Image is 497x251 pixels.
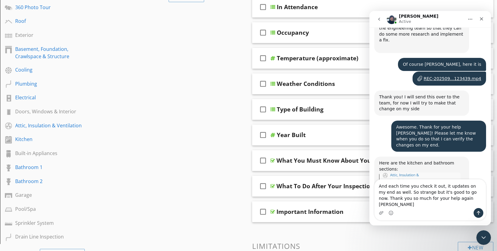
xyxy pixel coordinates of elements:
textarea: Message… [5,168,116,197]
i: check_box_outline_blank [258,102,268,117]
div: Basement, Foundation, Crawlspace & Structure [15,45,95,60]
i: check_box_outline_blank [258,179,268,193]
div: Exterior [15,31,95,39]
div: Garage [15,191,95,199]
div: In Attendance [277,3,318,11]
div: What To Do After Your Inspection [276,182,374,190]
button: Upload attachment [9,200,14,204]
div: Drain Line Inspection [15,233,95,240]
i: check_box_outline_blank [258,128,268,142]
div: Bathroom 1 [15,164,95,171]
div: Roof [15,17,95,25]
div: Kitchen [15,136,95,143]
div: Built-in Appliances [15,150,95,157]
h3: Limitations [252,242,493,250]
div: Attic, Insulation & Ventilation [15,122,95,129]
div: What You Must Know About Your Inspection [276,157,406,164]
div: Bathroom 2 [15,178,95,185]
i: check_box_outline_blank [258,153,268,168]
div: Type of Building [277,106,324,113]
button: Send a message… [104,197,114,207]
iframe: Intercom live chat [476,230,491,245]
div: Pool/Spa [15,205,95,213]
div: Year Built [277,131,306,139]
div: Here are the kitchen and bathroom sections: [10,149,95,161]
div: 360 Photo Tour [15,4,95,11]
button: Emoji picker [19,200,24,204]
div: Electrical [15,94,95,101]
div: Cooling [15,66,95,73]
div: Doors, Windows & Interior [15,108,95,115]
i: check_box_outline_blank [258,51,268,65]
div: Sprinkler System [15,219,95,227]
i: check_box_outline_blank [258,204,268,219]
div: Plumbing [15,80,95,87]
div: Temperature (approximate) [277,55,358,62]
div: Weather Conditions [277,80,335,87]
div: Occupancy [277,29,309,36]
iframe: Intercom live chat [369,11,491,225]
i: check_box_outline_blank [258,76,268,91]
i: check_box_outline_blank [258,25,268,40]
div: Important Information [276,208,344,215]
